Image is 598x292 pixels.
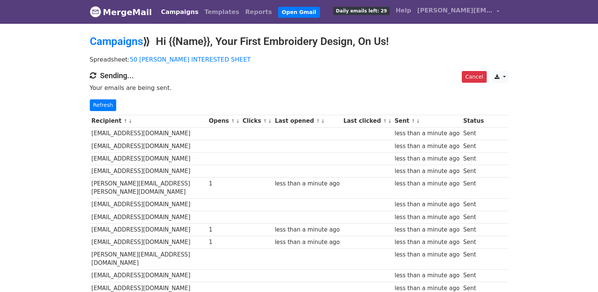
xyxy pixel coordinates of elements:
[90,84,509,92] p: Your emails are being sent.
[341,115,393,127] th: Last clicked
[395,179,460,188] div: less than a minute ago
[416,118,420,124] a: ↓
[462,71,486,83] a: Cancel
[414,3,503,21] a: [PERSON_NAME][EMAIL_ADDRESS][DOMAIN_NAME]
[158,5,201,20] a: Campaigns
[395,154,460,163] div: less than a minute ago
[393,3,414,18] a: Help
[321,118,325,124] a: ↓
[209,226,239,234] div: 1
[395,167,460,176] div: less than a minute ago
[90,71,509,80] h4: Sending...
[90,236,207,248] td: [EMAIL_ADDRESS][DOMAIN_NAME]
[130,56,251,63] a: 50 [PERSON_NAME] INTERESTED SHEET
[461,236,486,248] td: Sent
[231,118,235,124] a: ↑
[461,152,486,165] td: Sent
[461,249,486,270] td: Sent
[461,198,486,211] td: Sent
[316,118,320,124] a: ↑
[395,238,460,247] div: less than a minute ago
[263,118,267,124] a: ↑
[236,118,240,124] a: ↓
[273,115,342,127] th: Last opened
[393,115,461,127] th: Sent
[242,5,275,20] a: Reports
[268,118,272,124] a: ↓
[123,118,128,124] a: ↑
[278,7,320,18] a: Open Gmail
[90,211,207,223] td: [EMAIL_ADDRESS][DOMAIN_NAME]
[209,179,239,188] div: 1
[411,118,415,124] a: ↑
[90,178,207,199] td: [PERSON_NAME][EMAIL_ADDRESS][PERSON_NAME][DOMAIN_NAME]
[417,6,493,15] span: [PERSON_NAME][EMAIL_ADDRESS][DOMAIN_NAME]
[90,140,207,152] td: [EMAIL_ADDRESS][DOMAIN_NAME]
[395,200,460,209] div: less than a minute ago
[90,198,207,211] td: [EMAIL_ADDRESS][DOMAIN_NAME]
[395,142,460,151] div: less than a minute ago
[275,179,340,188] div: less than a minute ago
[461,140,486,152] td: Sent
[90,6,101,17] img: MergeMail logo
[241,115,273,127] th: Clicks
[388,118,392,124] a: ↓
[90,99,117,111] a: Refresh
[461,211,486,223] td: Sent
[383,118,387,124] a: ↑
[90,115,207,127] th: Recipient
[90,223,207,236] td: [EMAIL_ADDRESS][DOMAIN_NAME]
[461,223,486,236] td: Sent
[461,178,486,199] td: Sent
[461,165,486,177] td: Sent
[90,35,509,48] h2: ⟫ Hi {{Name}}, Your First Embroidery Design, On Us!
[90,35,143,48] a: Campaigns
[90,249,207,270] td: [PERSON_NAME][EMAIL_ADDRESS][DOMAIN_NAME]
[395,226,460,234] div: less than a minute ago
[395,129,460,138] div: less than a minute ago
[90,269,207,282] td: [EMAIL_ADDRESS][DOMAIN_NAME]
[275,238,340,247] div: less than a minute ago
[90,4,152,20] a: MergeMail
[395,271,460,280] div: less than a minute ago
[330,3,392,18] a: Daily emails left: 29
[275,226,340,234] div: less than a minute ago
[128,118,132,124] a: ↓
[395,250,460,259] div: less than a minute ago
[395,213,460,222] div: less than a minute ago
[461,269,486,282] td: Sent
[461,127,486,140] td: Sent
[461,115,486,127] th: Status
[209,238,239,247] div: 1
[90,56,509,63] p: Spreadsheet:
[90,165,207,177] td: [EMAIL_ADDRESS][DOMAIN_NAME]
[333,7,389,15] span: Daily emails left: 29
[90,127,207,140] td: [EMAIL_ADDRESS][DOMAIN_NAME]
[201,5,242,20] a: Templates
[90,152,207,165] td: [EMAIL_ADDRESS][DOMAIN_NAME]
[207,115,241,127] th: Opens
